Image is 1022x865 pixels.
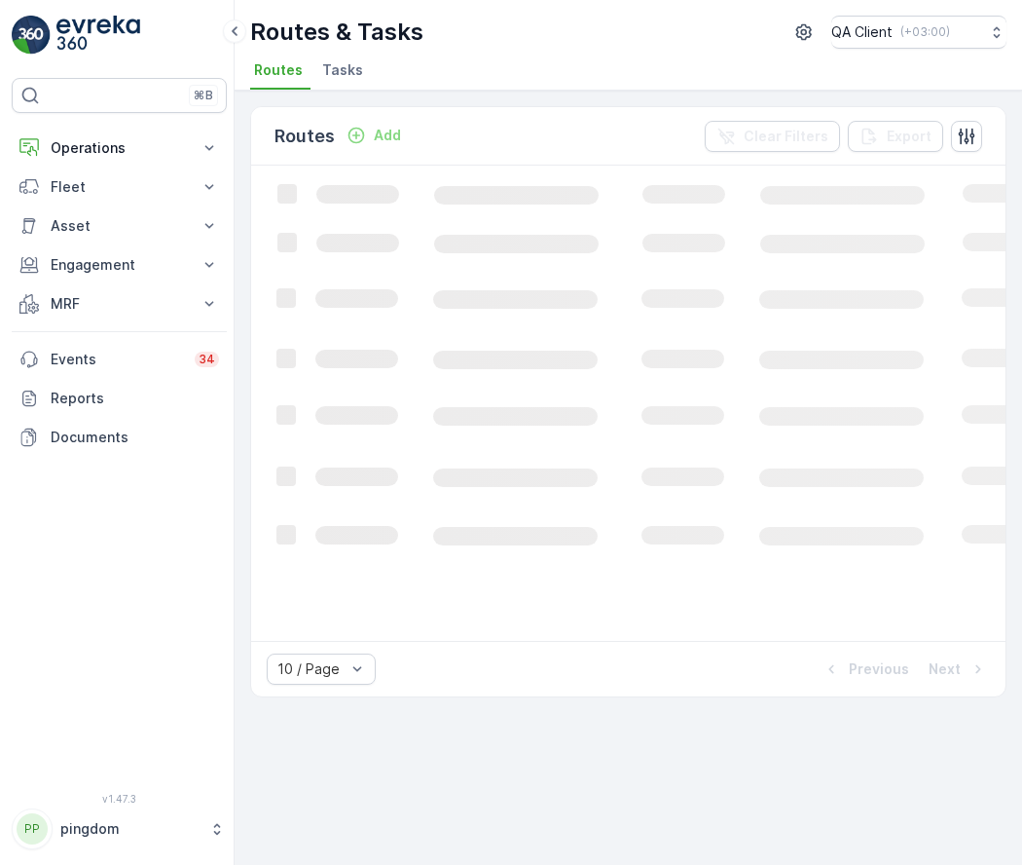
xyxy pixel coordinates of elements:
img: logo_light-DOdMpM7g.png [56,16,140,55]
span: Routes [254,60,303,80]
p: Routes [274,123,335,150]
span: Tasks [322,60,363,80]
button: Next [927,658,990,681]
div: PP [17,813,48,845]
button: Add [339,124,409,147]
p: Asset [51,216,188,236]
p: Next [929,659,961,679]
button: Export [848,121,943,152]
p: Documents [51,428,219,447]
p: Clear Filters [744,127,828,146]
p: ( +03:00 ) [900,24,950,40]
p: QA Client [831,22,893,42]
a: Documents [12,418,227,457]
p: pingdom [60,819,200,839]
button: Asset [12,207,227,245]
button: MRF [12,284,227,323]
span: v 1.47.3 [12,793,227,805]
p: ⌘B [194,88,213,103]
p: Events [51,350,183,369]
p: Operations [51,138,188,158]
button: Previous [820,658,911,681]
p: Add [374,126,401,145]
a: Events34 [12,340,227,379]
button: Fleet [12,168,227,207]
button: PPpingdom [12,809,227,849]
button: Clear Filters [705,121,840,152]
p: Fleet [51,177,188,197]
img: logo [12,16,51,55]
p: Engagement [51,255,188,275]
p: MRF [51,294,188,314]
a: Reports [12,379,227,418]
p: Previous [849,659,909,679]
button: QA Client(+03:00) [831,16,1006,49]
p: Reports [51,389,219,408]
p: Routes & Tasks [250,17,423,48]
p: 34 [199,352,215,367]
button: Engagement [12,245,227,284]
p: Export [887,127,931,146]
button: Operations [12,129,227,168]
